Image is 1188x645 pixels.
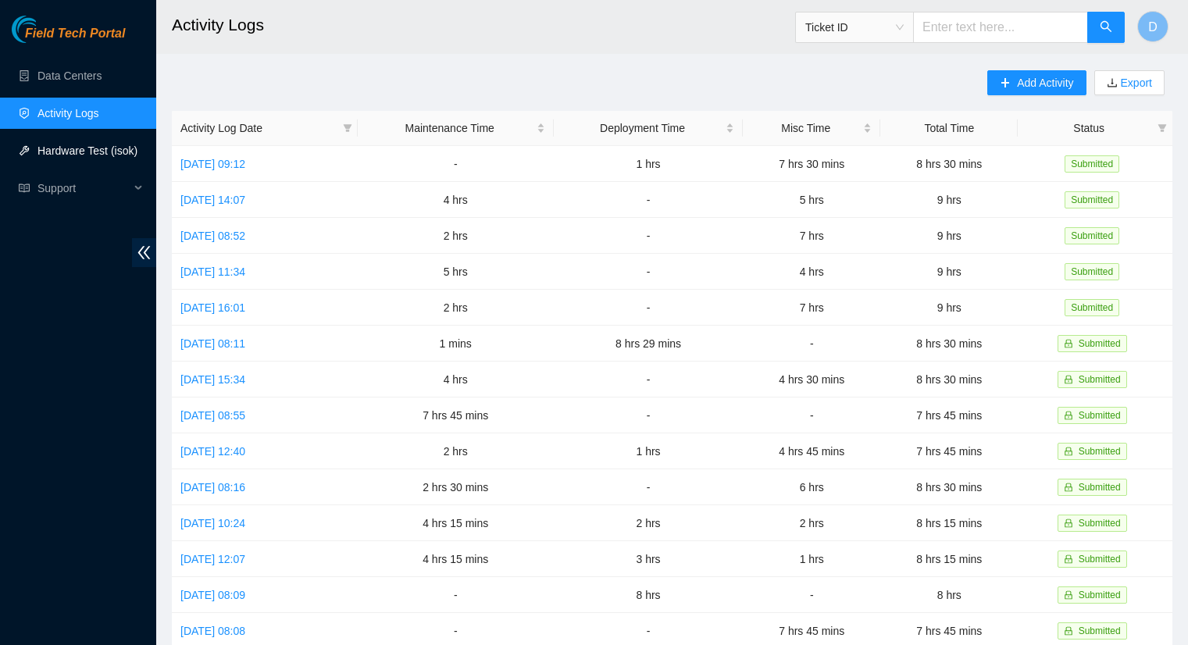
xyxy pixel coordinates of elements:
a: Export [1118,77,1152,89]
td: - [554,218,743,254]
td: 9 hrs [880,218,1018,254]
span: filter [340,116,355,140]
span: filter [1154,116,1170,140]
td: 4 hrs [743,254,880,290]
span: Submitted [1079,338,1121,349]
td: 7 hrs [743,218,880,254]
span: Submitted [1065,155,1119,173]
td: 3 hrs [554,541,743,577]
a: [DATE] 08:16 [180,481,245,494]
td: 2 hrs 30 mins [358,469,554,505]
button: plusAdd Activity [987,70,1086,95]
td: 7 hrs 30 mins [743,146,880,182]
span: plus [1000,77,1011,90]
td: 8 hrs 30 mins [880,469,1018,505]
td: - [743,397,880,433]
a: [DATE] 08:52 [180,230,245,242]
a: [DATE] 10:24 [180,517,245,529]
td: 9 hrs [880,182,1018,218]
td: 1 mins [358,326,554,362]
td: 7 hrs 45 mins [880,397,1018,433]
span: Submitted [1079,482,1121,493]
td: - [358,577,554,613]
input: Enter text here... [913,12,1088,43]
a: [DATE] 08:09 [180,589,245,601]
span: double-left [132,238,156,267]
td: - [554,469,743,505]
th: Total Time [880,111,1018,146]
td: - [554,290,743,326]
span: Submitted [1079,410,1121,421]
td: 2 hrs [358,290,554,326]
a: Data Centers [37,69,102,82]
span: D [1148,17,1158,37]
td: - [743,577,880,613]
a: Activity Logs [37,107,99,119]
span: Status [1026,119,1151,137]
td: 4 hrs [358,362,554,397]
button: downloadExport [1094,70,1165,95]
td: 8 hrs 30 mins [880,146,1018,182]
span: Submitted [1079,446,1121,457]
td: 4 hrs 15 mins [358,541,554,577]
span: lock [1064,554,1073,564]
td: 2 hrs [358,433,554,469]
span: Submitted [1065,263,1119,280]
td: 8 hrs 15 mins [880,541,1018,577]
td: 7 hrs 45 mins [880,433,1018,469]
td: 4 hrs 45 mins [743,433,880,469]
span: Field Tech Portal [25,27,125,41]
td: 7 hrs 45 mins [358,397,554,433]
td: 5 hrs [358,254,554,290]
span: filter [343,123,352,133]
span: download [1107,77,1118,90]
td: 8 hrs [880,577,1018,613]
span: Submitted [1065,299,1119,316]
span: Submitted [1079,374,1121,385]
td: 6 hrs [743,469,880,505]
td: - [554,397,743,433]
span: Ticket ID [805,16,904,39]
span: Submitted [1079,590,1121,600]
a: [DATE] 08:08 [180,625,245,637]
span: lock [1064,411,1073,420]
td: 1 hrs [554,146,743,182]
span: Submitted [1079,554,1121,565]
span: lock [1064,518,1073,528]
td: - [743,326,880,362]
span: Submitted [1079,518,1121,529]
td: - [554,254,743,290]
a: [DATE] 12:40 [180,445,245,458]
span: filter [1158,123,1167,133]
span: Submitted [1065,191,1119,208]
img: Akamai Technologies [12,16,79,43]
span: read [19,183,30,194]
td: 5 hrs [743,182,880,218]
td: - [554,362,743,397]
a: Akamai TechnologiesField Tech Portal [12,28,125,48]
td: 2 hrs [743,505,880,541]
span: lock [1064,447,1073,456]
button: search [1087,12,1125,43]
td: 8 hrs [554,577,743,613]
span: lock [1064,590,1073,600]
span: lock [1064,626,1073,636]
td: 9 hrs [880,254,1018,290]
td: 4 hrs 30 mins [743,362,880,397]
a: [DATE] 08:11 [180,337,245,350]
td: - [554,182,743,218]
td: 4 hrs [358,182,554,218]
td: 9 hrs [880,290,1018,326]
span: lock [1064,339,1073,348]
a: [DATE] 14:07 [180,194,245,206]
td: 1 hrs [554,433,743,469]
td: 1 hrs [743,541,880,577]
a: [DATE] 08:55 [180,409,245,422]
td: 8 hrs 30 mins [880,362,1018,397]
td: 7 hrs [743,290,880,326]
td: 2 hrs [358,218,554,254]
td: 8 hrs 30 mins [880,326,1018,362]
td: 8 hrs 15 mins [880,505,1018,541]
span: lock [1064,483,1073,492]
span: Activity Log Date [180,119,337,137]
